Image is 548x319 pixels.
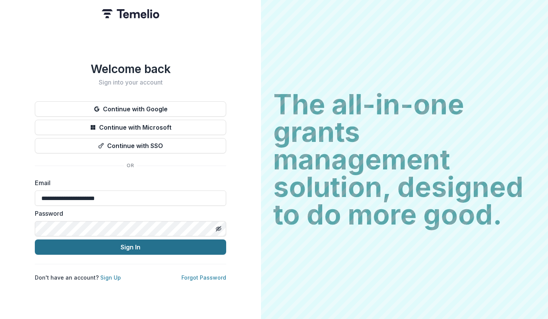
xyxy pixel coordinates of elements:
[35,273,121,282] p: Don't have an account?
[35,178,222,187] label: Email
[181,274,226,281] a: Forgot Password
[35,79,226,86] h2: Sign into your account
[35,101,226,117] button: Continue with Google
[35,62,226,76] h1: Welcome back
[35,239,226,255] button: Sign In
[212,223,225,235] button: Toggle password visibility
[35,209,222,218] label: Password
[35,120,226,135] button: Continue with Microsoft
[102,9,159,18] img: Temelio
[100,274,121,281] a: Sign Up
[35,138,226,153] button: Continue with SSO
